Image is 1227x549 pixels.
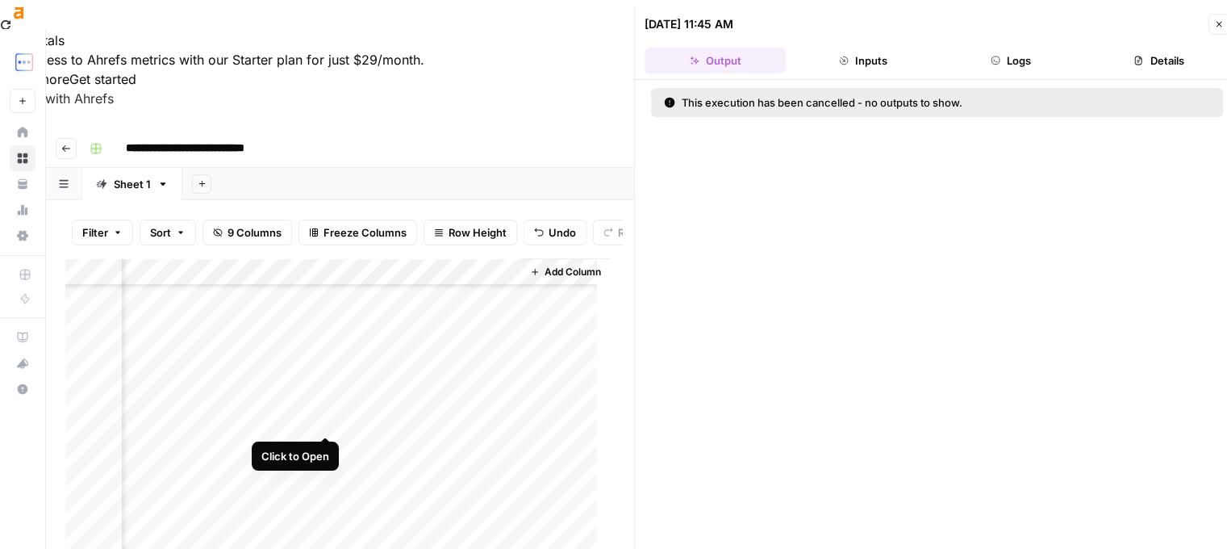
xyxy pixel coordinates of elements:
[10,376,35,402] button: Help + Support
[792,48,933,73] button: Inputs
[261,448,329,464] div: Click to Open
[941,48,1082,73] button: Logs
[298,220,417,245] button: Freeze Columns
[114,176,151,192] div: Sheet 1
[69,69,136,89] button: Get started
[449,224,507,241] span: Row Height
[10,145,35,171] a: Browse
[10,119,35,145] a: Home
[524,220,586,245] button: Undo
[593,220,654,245] button: Redo
[524,262,607,283] button: Add Column
[10,351,35,375] div: What's new?
[10,171,35,197] a: Your Data
[323,224,407,241] span: Freeze Columns
[545,265,601,279] span: Add Column
[82,168,182,200] a: Sheet 1
[227,224,282,241] span: 9 Columns
[140,220,196,245] button: Sort
[150,224,171,241] span: Sort
[10,197,35,223] a: Usage
[10,223,35,249] a: Settings
[82,224,108,241] span: Filter
[645,48,786,73] button: Output
[10,325,35,350] a: AirOps Academy
[424,220,517,245] button: Row Height
[664,94,1087,111] div: This execution has been cancelled - no outputs to show.
[72,220,133,245] button: Filter
[202,220,292,245] button: 9 Columns
[645,16,733,32] div: [DATE] 11:45 AM
[549,224,576,241] span: Undo
[10,350,35,376] button: What's new?
[618,224,644,241] span: Redo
